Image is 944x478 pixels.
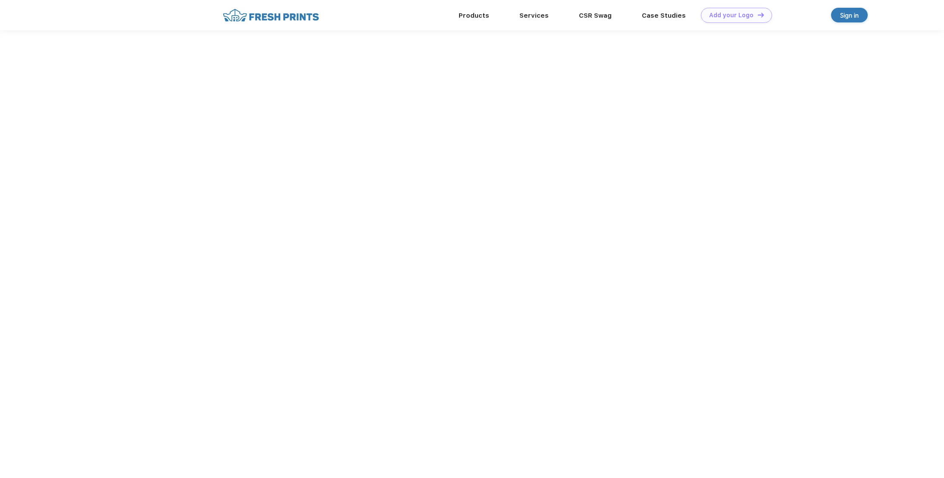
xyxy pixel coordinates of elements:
[579,12,612,19] a: CSR Swag
[831,8,868,22] a: Sign in
[709,12,753,19] div: Add your Logo
[519,12,549,19] a: Services
[220,8,322,23] img: fo%20logo%202.webp
[840,10,859,20] div: Sign in
[459,12,489,19] a: Products
[758,13,764,17] img: DT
